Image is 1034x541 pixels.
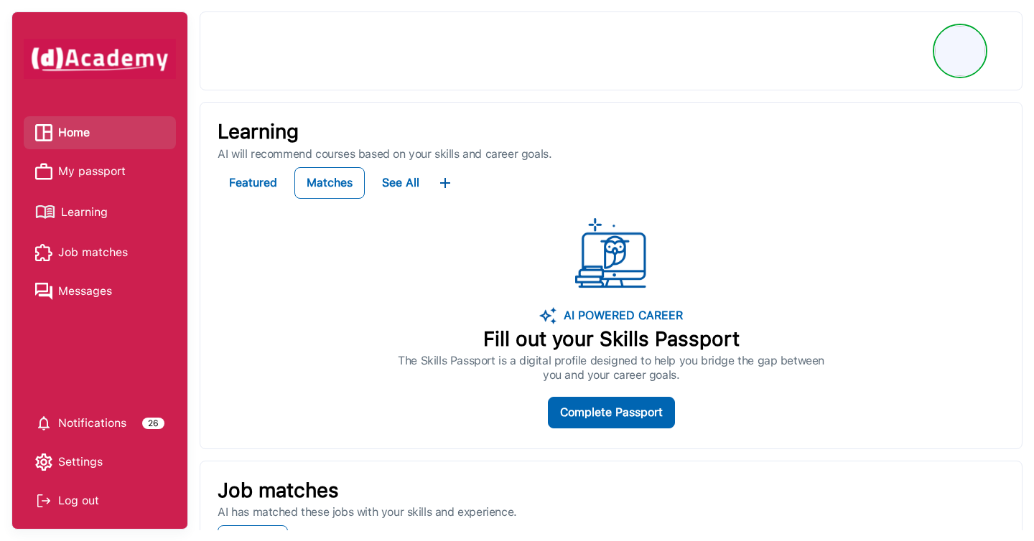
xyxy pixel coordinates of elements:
[35,161,164,182] a: My passport iconMy passport
[398,327,824,352] p: Fill out your Skills Passport
[35,490,164,512] div: Log out
[294,167,365,199] button: Matches
[307,173,353,193] div: Matches
[35,281,164,302] a: Messages iconMessages
[35,283,52,300] img: Messages icon
[58,242,128,263] span: Job matches
[218,479,1005,503] p: Job matches
[35,244,52,261] img: Job matches icon
[935,26,985,76] img: Profile
[575,218,647,290] img: ...
[218,167,289,199] button: Featured
[58,122,90,144] span: Home
[437,174,454,192] img: ...
[218,120,1005,144] p: Learning
[24,39,176,79] img: dAcademy
[548,397,675,428] button: Complete Passport
[58,161,126,182] span: My passport
[35,242,164,263] a: Job matches iconJob matches
[35,415,52,432] img: setting
[142,418,164,429] div: 26
[35,163,52,180] img: My passport icon
[35,199,55,225] img: Learning icon
[35,124,52,141] img: Home icon
[35,492,52,509] img: Log out
[398,354,824,382] p: The Skills Passport is a digital profile designed to help you bridge the gap between you and your...
[371,167,431,199] button: See All
[556,307,683,324] p: AI POWERED CAREER
[229,173,277,193] div: Featured
[58,451,103,473] span: Settings
[58,281,112,302] span: Messages
[218,147,1005,161] p: AI will recommend courses based on your skills and career goals.
[35,122,164,144] a: Home iconHome
[61,202,108,223] span: Learning
[35,199,164,225] a: Learning iconLearning
[382,173,419,193] div: See All
[35,453,52,471] img: setting
[58,413,126,434] span: Notifications
[218,505,1005,519] p: AI has matched these jobs with your skills and experience.
[560,403,663,423] div: Complete Passport
[539,307,556,324] img: image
